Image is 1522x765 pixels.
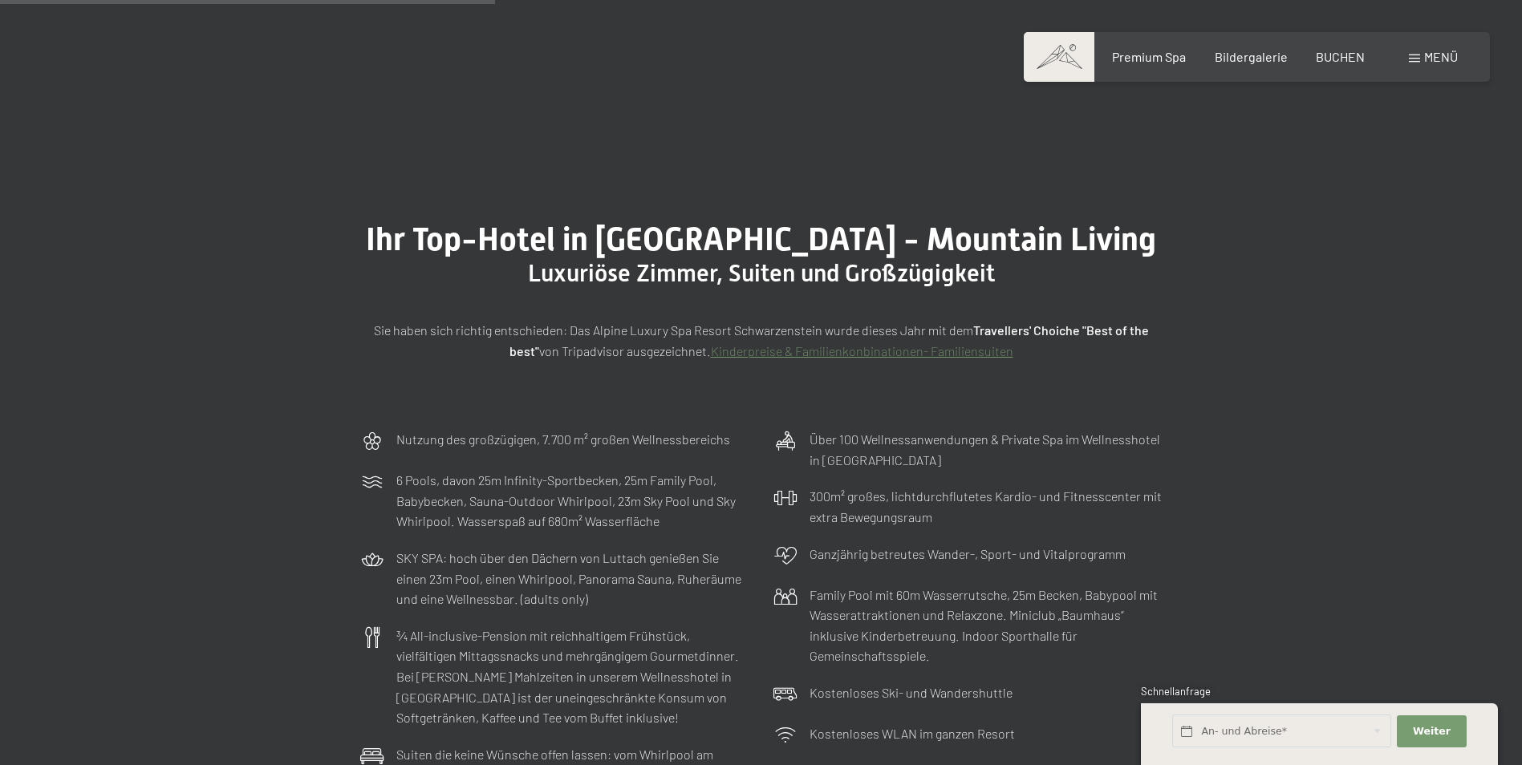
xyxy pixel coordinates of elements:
[366,221,1156,258] span: Ihr Top-Hotel in [GEOGRAPHIC_DATA] - Mountain Living
[810,544,1126,565] p: Ganzjährig betreutes Wander-, Sport- und Vitalprogramm
[396,429,730,450] p: Nutzung des großzügigen, 7.700 m² großen Wellnessbereichs
[1316,49,1365,64] a: BUCHEN
[1397,715,1466,748] button: Weiter
[810,429,1163,470] p: Über 100 Wellnessanwendungen & Private Spa im Wellnesshotel in [GEOGRAPHIC_DATA]
[396,625,749,728] p: ¾ All-inclusive-Pension mit reichhaltigem Frühstück, vielfältigen Mittagssnacks und mehrgängigem ...
[810,682,1013,703] p: Kostenloses Ski- und Wandershuttle
[1112,49,1186,64] a: Premium Spa
[810,585,1163,666] p: Family Pool mit 60m Wasserrutsche, 25m Becken, Babypool mit Wasserattraktionen und Relaxzone. Min...
[1215,49,1288,64] a: Bildergalerie
[396,548,749,609] p: SKY SPA: hoch über den Dächern von Luttach genießen Sie einen 23m Pool, einen Whirlpool, Panorama...
[810,486,1163,527] p: 300m² großes, lichtdurchflutetes Kardio- und Fitnesscenter mit extra Bewegungsraum
[396,470,749,532] p: 6 Pools, davon 25m Infinity-Sportbecken, 25m Family Pool, Babybecken, Sauna-Outdoor Whirlpool, 23...
[1413,724,1451,739] span: Weiter
[528,259,995,287] span: Luxuriöse Zimmer, Suiten und Großzügigkeit
[360,320,1163,361] p: Sie haben sich richtig entschieden: Das Alpine Luxury Spa Resort Schwarzenstein wurde dieses Jahr...
[1141,685,1211,698] span: Schnellanfrage
[1424,49,1458,64] span: Menü
[711,343,1013,358] a: Kinderpreise & Familienkonbinationen- Familiensuiten
[509,322,1149,358] strong: Travellers' Choiche "Best of the best"
[810,723,1015,744] p: Kostenloses WLAN im ganzen Resort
